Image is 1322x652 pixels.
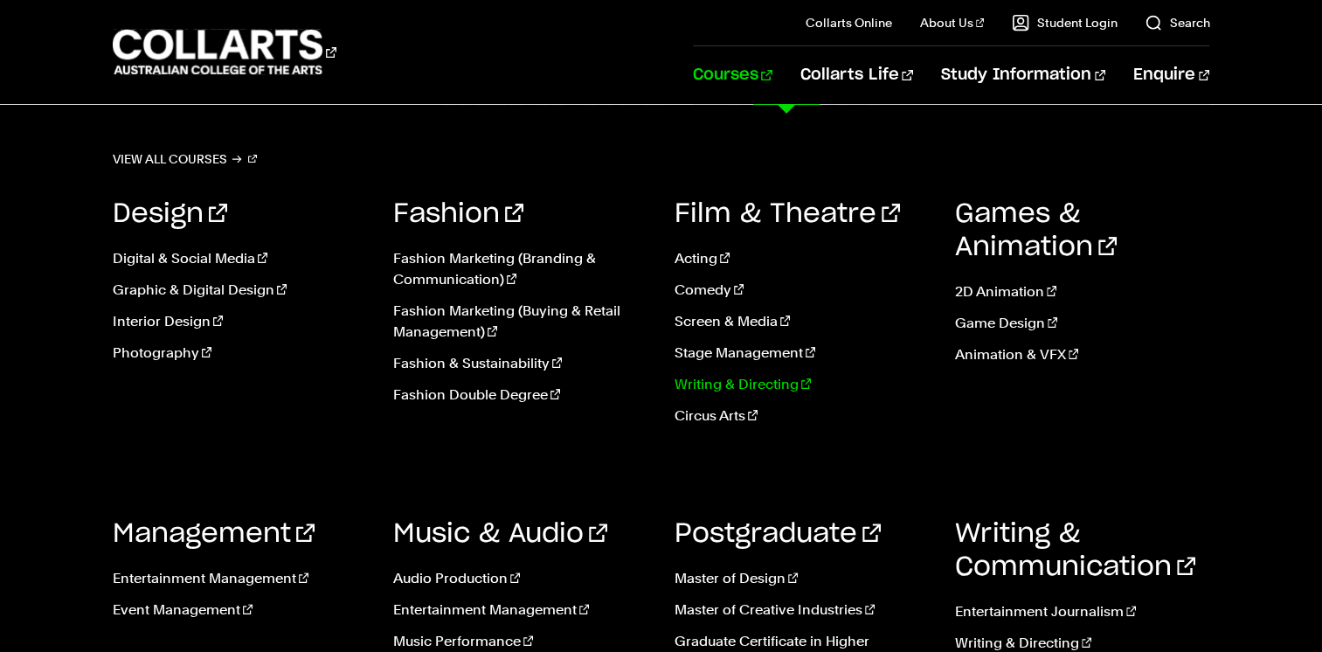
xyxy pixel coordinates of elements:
a: View all courses [113,147,258,171]
a: Event Management [113,600,367,621]
a: Circus Arts [675,406,929,427]
a: Search [1145,14,1209,31]
a: Screen & Media [675,311,929,332]
a: Audio Production [393,568,647,589]
a: Master of Creative Industries [675,600,929,621]
a: Music Performance [393,631,647,652]
a: Student Login [1012,14,1117,31]
a: Study Information [941,46,1105,104]
a: Fashion [393,201,523,227]
div: Go to homepage [113,27,336,77]
a: Entertainment Journalism [955,601,1209,622]
a: Courses [693,46,772,104]
a: Collarts Life [800,46,913,104]
a: Fashion Marketing (Branding & Communication) [393,248,647,290]
a: Entertainment Management [113,568,367,589]
a: Film & Theatre [675,201,900,227]
a: Comedy [675,280,929,301]
a: Animation & VFX [955,344,1209,365]
a: Photography [113,343,367,364]
a: Collarts Online [806,14,892,31]
a: Digital & Social Media [113,248,367,269]
a: Fashion Double Degree [393,385,647,406]
a: Games & Animation [955,201,1117,260]
a: Acting [675,248,929,269]
a: Music & Audio [393,521,607,547]
a: Fashion & Sustainability [393,353,647,374]
a: Design [113,201,227,227]
a: Master of Design [675,568,929,589]
a: Management [113,521,315,547]
a: Fashion Marketing (Buying & Retail Management) [393,301,647,343]
a: Entertainment Management [393,600,647,621]
a: Postgraduate [675,521,881,547]
a: Stage Management [675,343,929,364]
a: About Us [920,14,985,31]
a: Writing & Directing [675,374,929,395]
a: Game Design [955,313,1209,334]
a: Enquire [1133,46,1209,104]
a: 2D Animation [955,281,1209,302]
a: Graphic & Digital Design [113,280,367,301]
a: Writing & Communication [955,521,1195,580]
a: Interior Design [113,311,367,332]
